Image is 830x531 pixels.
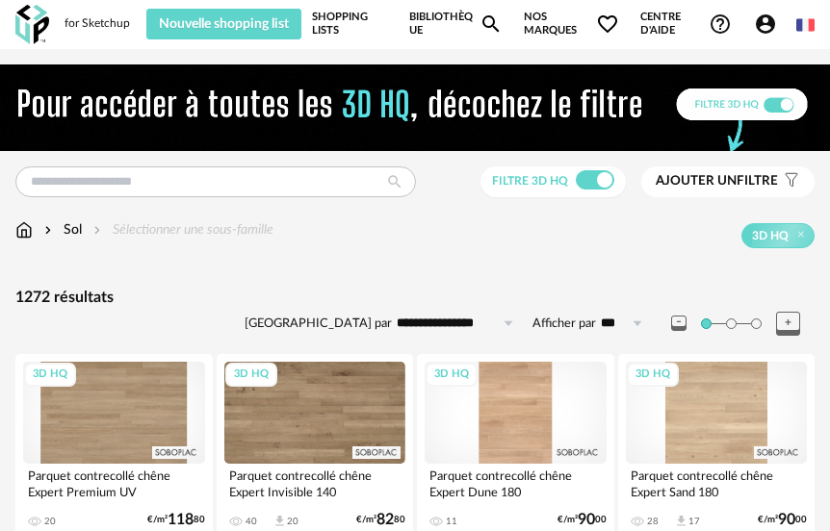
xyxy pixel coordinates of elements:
div: €/m² 00 [558,514,607,526]
span: Nos marques [524,9,619,39]
div: for Sketchup [65,16,130,32]
div: 1272 résultats [15,288,815,308]
div: 11 [446,516,457,527]
span: Filtre 3D HQ [492,175,568,187]
span: 82 [376,514,394,526]
img: svg+xml;base64,PHN2ZyB3aWR0aD0iMTYiIGhlaWdodD0iMTYiIHZpZXdCb3g9IjAgMCAxNiAxNiIgZmlsbD0ibm9uZSIgeG... [40,220,56,240]
span: 3D HQ [752,228,789,243]
span: Centre d'aideHelp Circle Outline icon [640,11,732,38]
div: Parquet contrecollé chêne Expert Invisible 140 [224,464,406,502]
span: Nouvelle shopping list [159,17,289,31]
div: 3D HQ [24,363,76,387]
span: Download icon [674,514,688,528]
img: OXP [15,5,49,44]
div: €/m² 00 [758,514,807,526]
button: Ajouter unfiltre Filter icon [641,166,815,197]
img: svg+xml;base64,PHN2ZyB3aWR0aD0iMTYiIGhlaWdodD0iMTciIHZpZXdCb3g9IjAgMCAxNiAxNyIgZmlsbD0ibm9uZSIgeG... [15,220,33,240]
span: Filter icon [778,173,800,190]
a: BibliothèqueMagnify icon [409,9,503,39]
span: 118 [168,514,194,526]
label: [GEOGRAPHIC_DATA] par [245,316,392,332]
img: fr [796,15,815,34]
div: 40 [246,516,257,527]
label: Afficher par [532,316,596,332]
div: Parquet contrecollé chêne Expert Sand 180 [626,464,808,502]
button: Nouvelle shopping list [146,9,302,39]
span: Account Circle icon [754,13,786,36]
span: filtre [656,173,778,190]
div: 20 [44,516,56,527]
span: Help Circle Outline icon [709,13,732,36]
div: €/m² 80 [356,514,405,526]
span: Account Circle icon [754,13,777,36]
span: Heart Outline icon [596,13,619,36]
div: 20 [287,516,298,527]
span: Download icon [272,514,287,528]
a: Shopping Lists [312,9,388,39]
span: 90 [578,514,595,526]
span: Ajouter un [656,174,737,188]
div: Sol [40,220,82,240]
div: Parquet contrecollé chêne Expert Dune 180 [425,464,607,502]
span: Magnify icon [480,13,503,36]
div: 28 [647,516,659,527]
div: €/m² 80 [147,514,205,526]
div: 17 [688,516,700,527]
div: 3D HQ [627,363,679,387]
div: 3D HQ [426,363,478,387]
div: Parquet contrecollé chêne Expert Premium UV [23,464,205,502]
span: 90 [778,514,795,526]
div: 3D HQ [225,363,277,387]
